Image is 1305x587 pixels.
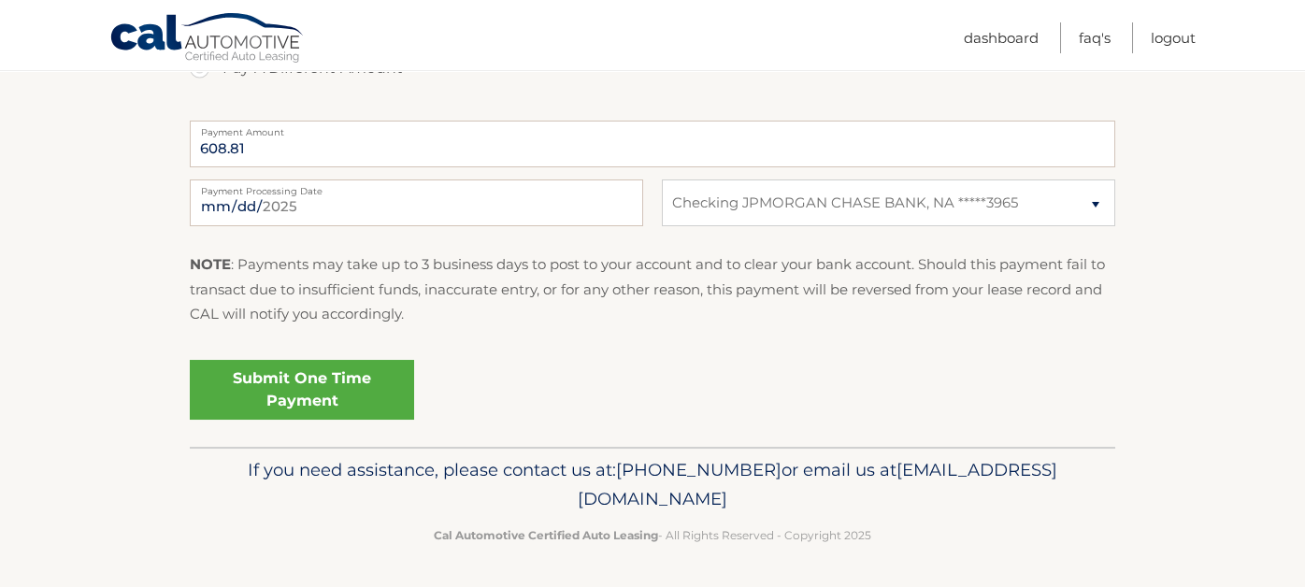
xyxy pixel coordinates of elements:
p: : Payments may take up to 3 business days to post to your account and to clear your bank account.... [190,252,1115,326]
a: Cal Automotive [109,12,306,66]
a: Submit One Time Payment [190,360,414,420]
p: - All Rights Reserved - Copyright 2025 [202,525,1103,545]
strong: NOTE [190,255,231,273]
span: [PHONE_NUMBER] [616,459,782,480]
label: Payment Amount [190,121,1115,136]
strong: Cal Automotive Certified Auto Leasing [434,528,658,542]
input: Payment Amount [190,121,1115,167]
a: FAQ's [1079,22,1111,53]
a: Dashboard [964,22,1039,53]
label: Payment Processing Date [190,179,643,194]
input: Payment Date [190,179,643,226]
p: If you need assistance, please contact us at: or email us at [202,455,1103,515]
a: Logout [1151,22,1196,53]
